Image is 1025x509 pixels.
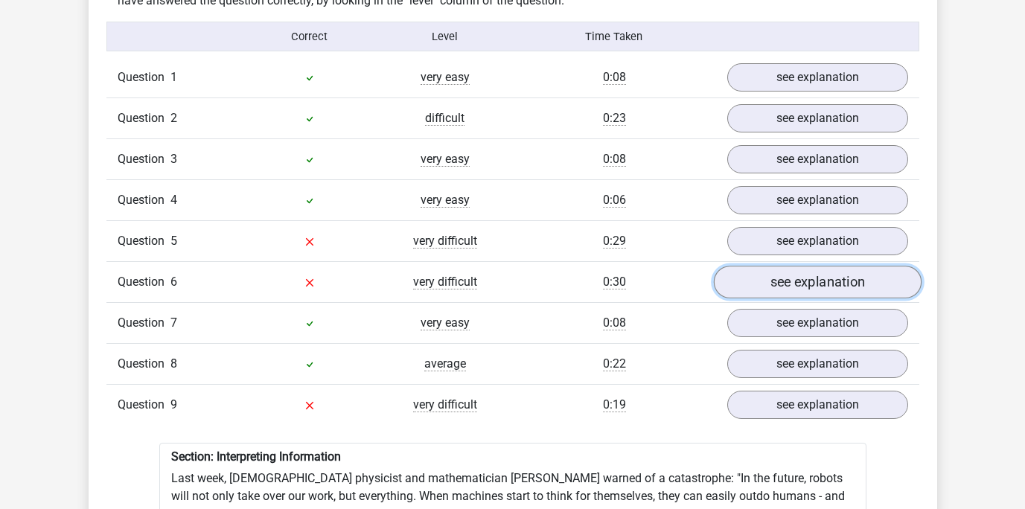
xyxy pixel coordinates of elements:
span: Question [118,232,170,250]
span: Question [118,109,170,127]
h6: Section: Interpreting Information [171,449,855,464]
span: Question [118,68,170,86]
span: 0:29 [603,234,626,249]
span: Question [118,355,170,373]
span: 2 [170,111,177,125]
span: 0:08 [603,152,626,167]
span: 5 [170,234,177,248]
span: very easy [421,316,470,330]
span: 7 [170,316,177,330]
span: average [424,356,466,371]
span: 4 [170,193,177,207]
a: see explanation [727,63,908,92]
span: 0:22 [603,356,626,371]
span: very difficult [413,234,477,249]
span: 0:08 [603,70,626,85]
div: Correct [242,28,377,45]
a: see explanation [727,186,908,214]
div: Level [377,28,513,45]
span: 0:23 [603,111,626,126]
span: very easy [421,152,470,167]
span: 8 [170,356,177,371]
span: Question [118,150,170,168]
span: 3 [170,152,177,166]
span: very easy [421,70,470,85]
span: very difficult [413,397,477,412]
span: 6 [170,275,177,289]
span: difficult [425,111,464,126]
span: 0:08 [603,316,626,330]
span: 0:30 [603,275,626,289]
span: very easy [421,193,470,208]
a: see explanation [713,266,921,298]
a: see explanation [727,391,908,419]
span: 0:06 [603,193,626,208]
span: Question [118,191,170,209]
span: very difficult [413,275,477,289]
span: Question [118,273,170,291]
a: see explanation [727,309,908,337]
span: Question [118,314,170,332]
div: Time Taken [512,28,715,45]
a: see explanation [727,227,908,255]
a: see explanation [727,145,908,173]
span: 1 [170,70,177,84]
a: see explanation [727,104,908,132]
span: 9 [170,397,177,412]
span: 0:19 [603,397,626,412]
span: Question [118,396,170,414]
a: see explanation [727,350,908,378]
